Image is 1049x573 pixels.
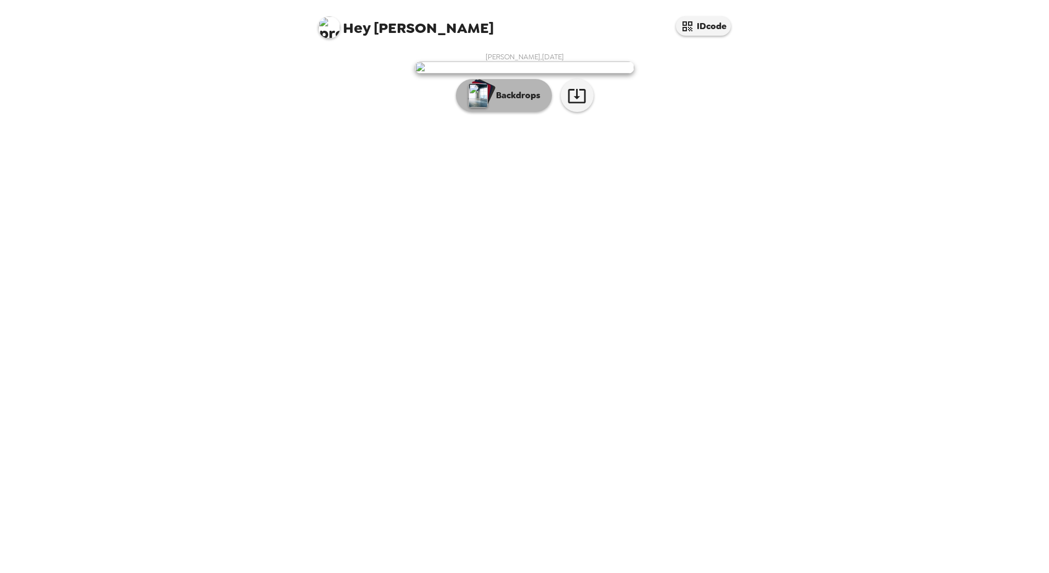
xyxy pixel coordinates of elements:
[456,79,552,112] button: Backdrops
[318,16,340,38] img: profile pic
[318,11,494,36] span: [PERSON_NAME]
[676,16,731,36] button: IDcode
[490,89,540,102] p: Backdrops
[343,18,370,38] span: Hey
[415,61,634,74] img: user
[486,52,564,61] span: [PERSON_NAME] , [DATE]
